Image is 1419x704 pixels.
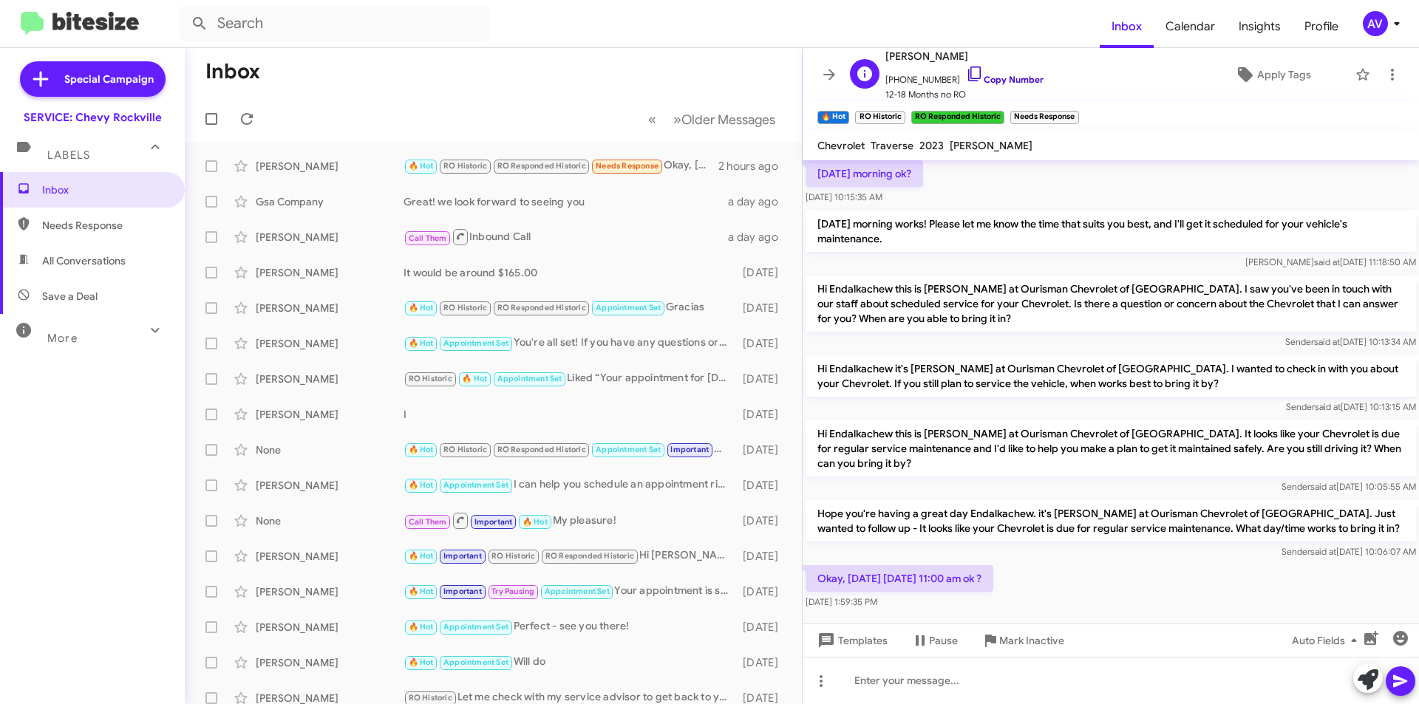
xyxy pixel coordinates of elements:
span: Important [443,587,482,596]
span: [DATE] 1:59:35 PM [806,596,877,607]
span: Inbox [42,182,168,197]
p: Hi Endalkachew this is [PERSON_NAME] at Ourisman Chevrolet of [GEOGRAPHIC_DATA]. It looks like yo... [806,420,1416,476]
div: [PERSON_NAME] [256,407,404,422]
span: RO Historic [409,693,452,703]
div: a day ago [728,194,790,209]
span: [PERSON_NAME] [885,47,1044,65]
div: Your appointment is scheduled for [DATE] at 8 am for an oil change and tire rotation. Thank you! [404,583,735,600]
input: Search [179,6,489,41]
button: Templates [803,627,899,654]
a: Insights [1227,5,1293,48]
span: RO Historic [443,303,487,312]
div: It would be around $165.00 [404,265,735,280]
span: Appointment Set [443,622,508,632]
span: RO Responded Historic [497,303,586,312]
div: Will do [404,654,735,671]
div: [DATE] [735,442,790,457]
div: [PERSON_NAME] [256,265,404,280]
span: Auto Fields [1292,627,1363,654]
div: Liked “Your appointment for [DATE] 11:00 is all set. See you then!” [404,370,735,387]
span: 12-18 Months no RO [885,87,1044,102]
span: 🔥 Hot [409,161,434,171]
span: Pause [929,627,958,654]
span: 🔥 Hot [409,622,434,632]
span: Special Campaign [64,72,154,86]
button: Previous [639,104,665,134]
div: Great! we look forward to seeing you [404,194,728,209]
span: 🔥 Hot [409,303,434,312]
div: [PERSON_NAME] [256,372,404,386]
button: Next [664,104,784,134]
div: [PERSON_NAME] [256,549,404,564]
div: [PERSON_NAME] [256,159,404,174]
button: AV [1350,11,1403,36]
div: None [256,442,404,457]
div: [DATE] [735,336,790,351]
a: Special Campaign [20,61,166,97]
span: Appointment Set [545,587,610,596]
div: Gsa Company [256,194,404,209]
span: « [648,110,656,129]
small: Needs Response [1010,111,1078,124]
span: 🔥 Hot [409,338,434,348]
span: [PERSON_NAME] [DATE] 11:18:50 AM [1245,256,1416,267]
span: Calendar [1154,5,1227,48]
div: a day ago [728,230,790,245]
div: [PERSON_NAME] [256,230,404,245]
div: [DATE] [735,301,790,315]
button: Mark Inactive [970,627,1076,654]
span: Appointment Set [596,303,661,312]
p: Okay, [DATE] [DATE] 11:00 am ok ? [806,565,993,592]
div: [PERSON_NAME] [256,478,404,493]
div: [DATE] [735,655,790,670]
div: [PERSON_NAME] [256,301,404,315]
span: Apply Tags [1257,61,1311,88]
div: [PERSON_NAME] [256,336,404,351]
div: [DATE] [735,407,790,422]
span: 2023 [919,139,944,152]
div: Inbound Call [404,228,728,246]
div: Gracias [404,299,735,316]
span: said at [1315,401,1341,412]
div: Okay, [DATE] [DATE] 11:00 am ok ? [404,157,718,174]
p: Hope you're having a great day Endalkachew. it's [PERSON_NAME] at Ourisman Chevrolet of [GEOGRAPH... [806,500,1416,541]
span: All Conversations [42,253,126,268]
span: Appointment Set [596,445,661,454]
div: Perfect - see you there! [404,618,735,635]
div: [PERSON_NAME] [256,584,404,599]
span: said at [1314,336,1340,347]
span: Appointment Set [443,480,508,490]
span: Save a Deal [42,289,98,304]
div: [DATE] [735,265,790,280]
a: Copy Number [966,74,1044,85]
div: [DATE] [735,372,790,386]
span: said at [1310,546,1336,557]
span: 🔥 Hot [409,587,434,596]
span: 🔥 Hot [409,445,434,454]
div: 2 hours ago [718,159,790,174]
div: My pleasure! [404,511,735,530]
button: Apply Tags [1197,61,1348,88]
div: [PERSON_NAME] [256,655,404,670]
span: 🔥 Hot [409,551,434,561]
span: [PHONE_NUMBER] [885,65,1044,87]
span: Needs Response [42,218,168,233]
span: Appointment Set [497,374,562,383]
span: Sender [DATE] 10:06:07 AM [1282,546,1416,557]
div: I can help you schedule an appointment right here, Or you can call us at [PHONE_NUMBER] [404,476,735,493]
a: Inbox [1100,5,1154,48]
span: Appointment Set [443,338,508,348]
span: RO Responded Historic [497,445,586,454]
a: Profile [1293,5,1350,48]
span: Traverse [871,139,913,152]
div: None [256,513,404,528]
small: 🔥 Hot [817,111,849,124]
div: [DATE] [735,478,790,493]
span: 🔥 Hot [409,657,434,667]
div: My pleasure! [404,441,735,458]
span: Needs Response [596,161,659,171]
div: I [404,407,735,422]
div: [DATE] [735,620,790,635]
